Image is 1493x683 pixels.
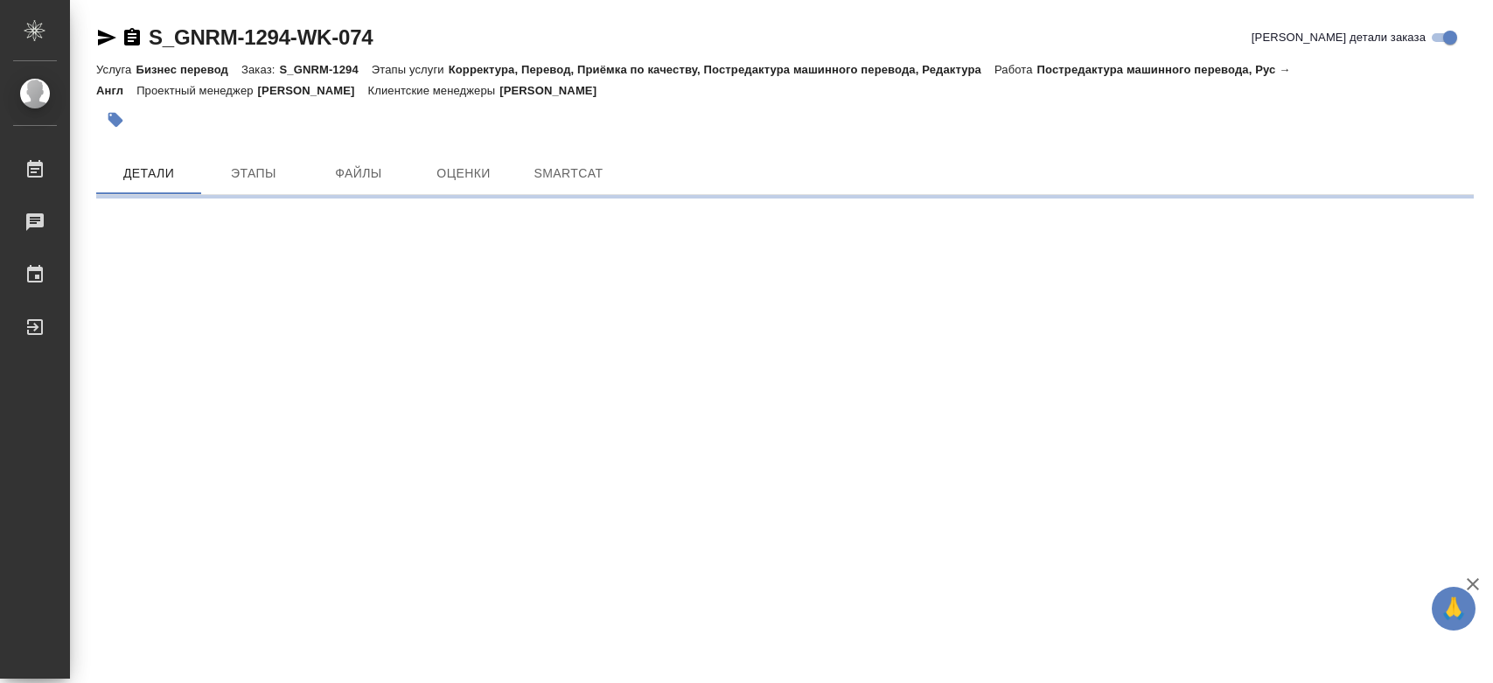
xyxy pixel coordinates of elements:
p: S_GNRM-1294 [279,63,371,76]
span: Оценки [422,163,506,185]
span: Детали [107,163,191,185]
p: Бизнес перевод [136,63,241,76]
p: Этапы услуги [372,63,449,76]
button: Скопировать ссылку [122,27,143,48]
span: [PERSON_NAME] детали заказа [1252,29,1426,46]
p: [PERSON_NAME] [258,84,368,97]
a: S_GNRM-1294-WK-074 [149,25,373,49]
button: Скопировать ссылку для ЯМессенджера [96,27,117,48]
p: Работа [994,63,1037,76]
p: Проектный менеджер [136,84,257,97]
span: Файлы [317,163,401,185]
p: Заказ: [241,63,279,76]
p: Клиентские менеджеры [368,84,500,97]
button: 🙏 [1432,587,1476,631]
p: Услуга [96,63,136,76]
span: SmartCat [527,163,610,185]
span: 🙏 [1439,590,1469,627]
span: Этапы [212,163,296,185]
p: Корректура, Перевод, Приёмка по качеству, Постредактура машинного перевода, Редактура [449,63,994,76]
button: Добавить тэг [96,101,135,139]
p: [PERSON_NAME] [499,84,610,97]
